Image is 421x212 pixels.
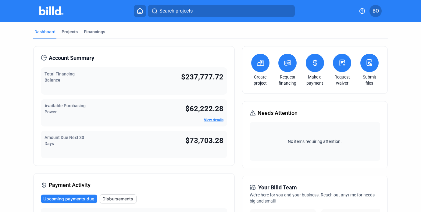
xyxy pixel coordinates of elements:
[369,5,382,17] button: BO
[359,74,380,86] a: Submit files
[49,181,91,189] span: Payment Activity
[250,74,271,86] a: Create project
[204,118,223,122] a: View details
[185,104,223,113] span: $62,222.28
[49,54,94,62] span: Account Summary
[39,6,63,15] img: Billd Company Logo
[102,196,133,202] span: Disbursements
[373,7,379,15] span: BO
[45,71,75,82] span: Total Financing Balance
[181,73,223,81] span: $237,777.72
[159,7,193,15] span: Search projects
[148,5,295,17] button: Search projects
[100,194,137,203] button: Disbursements
[331,74,353,86] a: Request waiver
[84,29,105,35] div: Financings
[34,29,55,35] div: Dashboard
[258,183,297,192] span: Your Billd Team
[41,195,97,203] button: Upcoming payments due
[62,29,78,35] div: Projects
[277,74,298,86] a: Request financing
[43,196,94,202] span: Upcoming payments due
[250,192,375,203] span: We're here for you and your business. Reach out anytime for needs big and small!
[45,135,84,146] span: Amount Due Next 30 Days
[45,103,86,114] span: Available Purchasing Power
[304,74,326,86] a: Make a payment
[185,136,223,145] span: $73,703.28
[252,138,378,144] span: No items requiring attention.
[258,109,298,117] span: Needs Attention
